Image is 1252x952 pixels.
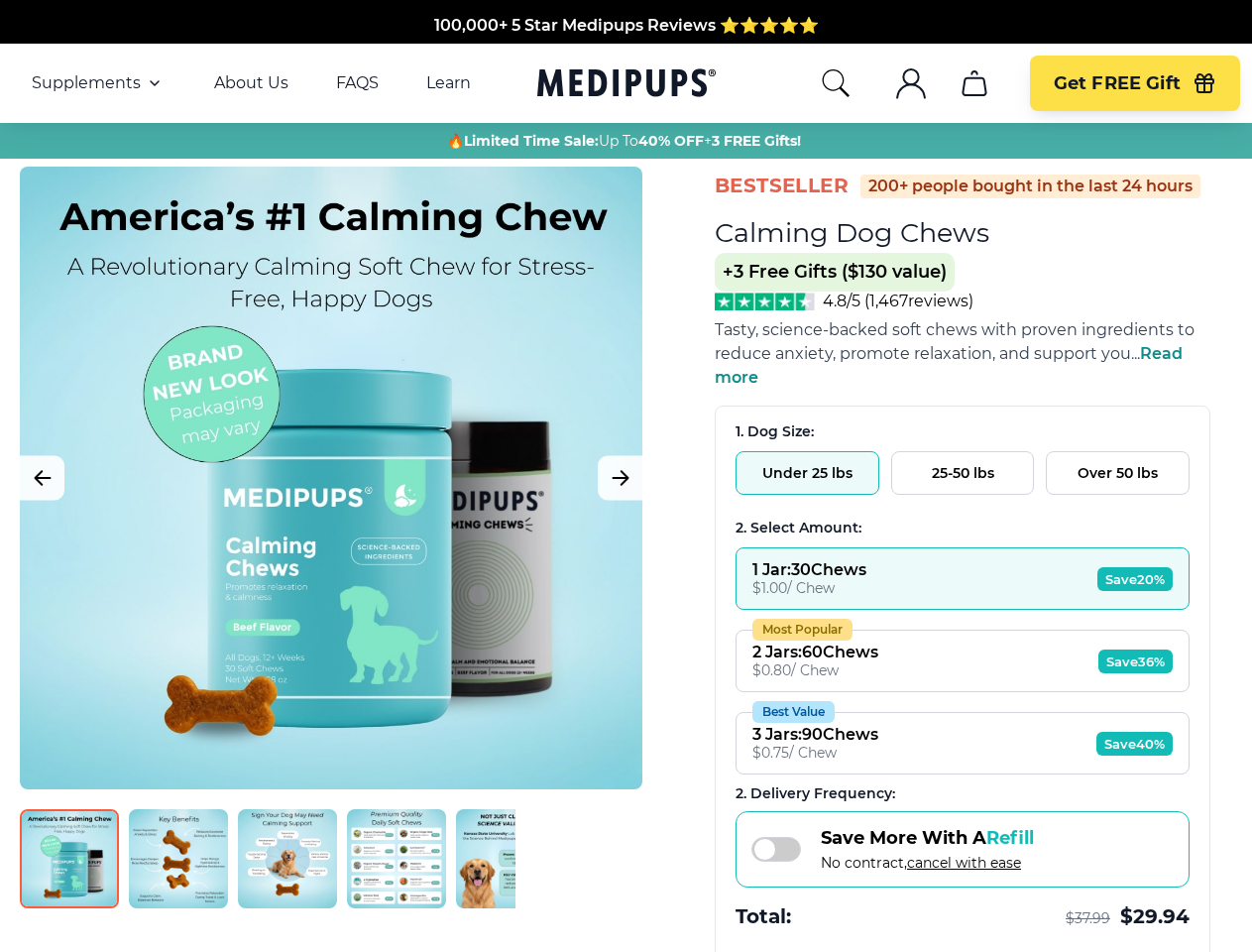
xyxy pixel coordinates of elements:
[736,547,1190,610] button: 1 Jar:30Chews$1.00/ ChewSave20%
[296,21,956,40] span: Made In The [GEOGRAPHIC_DATA] from domestic & globally sourced ingredients
[860,175,1200,198] div: 200+ people bought in the last 24 hours
[820,67,852,99] button: search
[891,451,1035,495] button: 25-50 lbs
[736,422,1190,441] div: 1. Dog Size:
[20,809,119,908] img: Calming Dog Chews | Natural Dog Supplements
[736,903,791,930] span: Total:
[823,292,973,310] span: 4.8/5 ( 1,467 reviews)
[1097,567,1173,591] span: Save 20%
[887,59,935,107] button: account
[598,456,642,501] button: Next Image
[32,73,141,93] span: Supplements
[347,809,446,908] img: Calming Dog Chews | Natural Dog Supplements
[1030,56,1240,111] button: Get FREE Gift
[752,619,853,641] div: Most Popular
[736,712,1190,774] button: Best Value3 Jars:90Chews$0.75/ ChewSave40%
[1096,732,1173,756] span: Save 40%
[752,725,878,744] div: 3 Jars : 90 Chews
[456,809,555,908] img: Calming Dog Chews | Natural Dog Supplements
[1046,451,1190,495] button: Over 50 lbs
[752,661,878,679] div: $ 0.80 / Chew
[537,64,716,105] a: Medipups
[1066,909,1110,928] span: $ 37.99
[907,854,1021,872] span: cancel with ease
[32,71,167,95] button: Supplements
[986,827,1034,849] span: Refill
[238,809,337,908] img: Calming Dog Chews | Natural Dog Supplements
[752,701,835,723] div: Best Value
[752,744,878,762] div: $ 0.75 / Chew
[20,456,64,501] button: Previous Image
[715,344,1131,363] span: reduce anxiety, promote relaxation, and support you
[1120,903,1190,930] span: $ 29.94
[426,73,471,93] a: Learn
[736,630,1190,692] button: Most Popular2 Jars:60Chews$0.80/ ChewSave36%
[736,784,895,802] span: 2 . Delivery Frequency:
[951,59,998,107] button: cart
[821,854,1034,872] span: No contract,
[129,809,228,908] img: Calming Dog Chews | Natural Dog Supplements
[715,216,989,249] h1: Calming Dog Chews
[715,253,955,292] span: +3 Free Gifts ($130 value)
[715,293,815,310] img: Stars - 4.8
[1054,72,1181,95] span: Get FREE Gift
[447,131,801,151] span: 🔥 Up To +
[336,73,379,93] a: FAQS
[1098,650,1173,673] span: Save 36%
[821,827,1034,849] span: Save More With A
[736,451,879,495] button: Under 25 lbs
[752,560,866,579] div: 1 Jar : 30 Chews
[736,519,1190,537] div: 2. Select Amount:
[715,173,849,199] span: BestSeller
[752,643,878,661] div: 2 Jars : 60 Chews
[715,320,1195,339] span: Tasty, science-backed soft chews with proven ingredients to
[752,579,866,597] div: $ 1.00 / Chew
[214,73,288,93] a: About Us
